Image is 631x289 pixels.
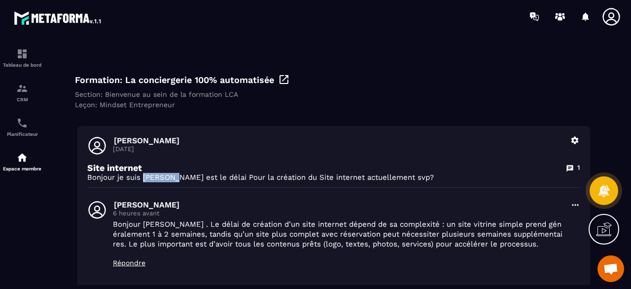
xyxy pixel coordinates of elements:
[16,83,28,94] img: formation
[113,209,564,217] p: 6 heures avant
[114,136,564,145] p: [PERSON_NAME]
[2,97,42,102] p: CRM
[113,259,564,267] p: Répondre
[87,163,142,173] p: Site internet
[2,131,42,137] p: Planificateur
[16,152,28,164] img: automations
[75,90,593,98] div: Section: Bienvenue au sein de la formation LCA
[16,48,28,60] img: formation
[75,74,593,85] div: Formation: La conciergerie 100% automatisée
[113,219,564,249] p: Bonjour [PERSON_NAME] . Le délai de création d’un site internet dépend de sa complexité : un site...
[2,41,42,75] a: formationformationTableau de bord
[2,144,42,179] a: automationsautomationsEspace membre
[2,62,42,68] p: Tableau de bord
[16,117,28,129] img: scheduler
[113,145,564,153] p: [DATE]
[2,166,42,171] p: Espace membre
[75,101,593,109] div: Leçon: Mindset Entrepreneur
[114,200,564,209] p: [PERSON_NAME]
[577,163,580,172] p: 1
[2,110,42,144] a: schedulerschedulerPlanificateur
[2,75,42,110] a: formationformationCRM
[87,173,580,182] p: Bonjour je suis [PERSON_NAME] est le délai Pour la création du Site internet actuellement svp?
[597,255,624,282] a: Ouvrir le chat
[14,9,103,27] img: logo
